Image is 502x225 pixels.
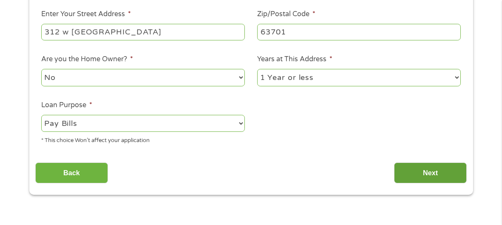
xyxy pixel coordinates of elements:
input: 1 Main Street [41,24,245,40]
label: Zip/Postal Code [257,10,315,19]
label: Loan Purpose [41,101,92,110]
div: * This choice Won’t affect your application [41,134,245,145]
label: Enter Your Street Address [41,10,131,19]
input: Back [35,162,108,183]
label: Years at This Address [257,55,332,64]
label: Are you the Home Owner? [41,55,133,64]
input: Next [394,162,467,183]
